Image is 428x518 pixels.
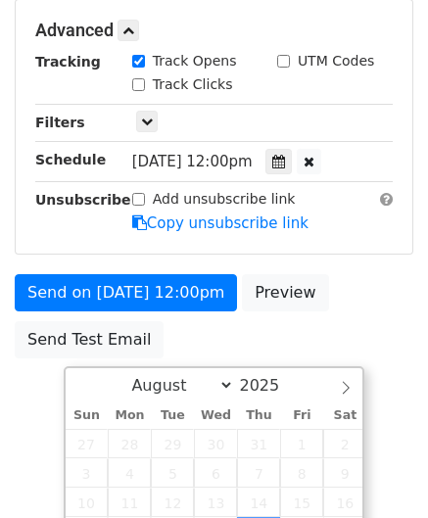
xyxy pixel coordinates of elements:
[237,458,280,488] span: August 7, 2025
[66,458,109,488] span: August 3, 2025
[151,429,194,458] span: July 29, 2025
[242,274,328,311] a: Preview
[108,409,151,422] span: Mon
[151,488,194,517] span: August 12, 2025
[298,51,374,71] label: UTM Codes
[151,458,194,488] span: August 5, 2025
[194,458,237,488] span: August 6, 2025
[35,20,393,41] h5: Advanced
[35,115,85,130] strong: Filters
[237,488,280,517] span: August 14, 2025
[66,488,109,517] span: August 10, 2025
[108,429,151,458] span: July 28, 2025
[237,429,280,458] span: July 31, 2025
[35,192,131,208] strong: Unsubscribe
[280,409,323,422] span: Fri
[153,51,237,71] label: Track Opens
[280,429,323,458] span: August 1, 2025
[323,409,366,422] span: Sat
[234,376,305,395] input: Year
[280,458,323,488] span: August 8, 2025
[280,488,323,517] span: August 15, 2025
[153,189,296,210] label: Add unsubscribe link
[35,152,106,167] strong: Schedule
[194,409,237,422] span: Wed
[108,458,151,488] span: August 4, 2025
[323,429,366,458] span: August 2, 2025
[66,429,109,458] span: July 27, 2025
[35,54,101,70] strong: Tracking
[194,429,237,458] span: July 30, 2025
[132,214,309,232] a: Copy unsubscribe link
[66,409,109,422] span: Sun
[108,488,151,517] span: August 11, 2025
[151,409,194,422] span: Tue
[323,458,366,488] span: August 9, 2025
[153,74,233,95] label: Track Clicks
[323,488,366,517] span: August 16, 2025
[237,409,280,422] span: Thu
[15,274,237,311] a: Send on [DATE] 12:00pm
[132,153,253,170] span: [DATE] 12:00pm
[194,488,237,517] span: August 13, 2025
[15,321,164,358] a: Send Test Email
